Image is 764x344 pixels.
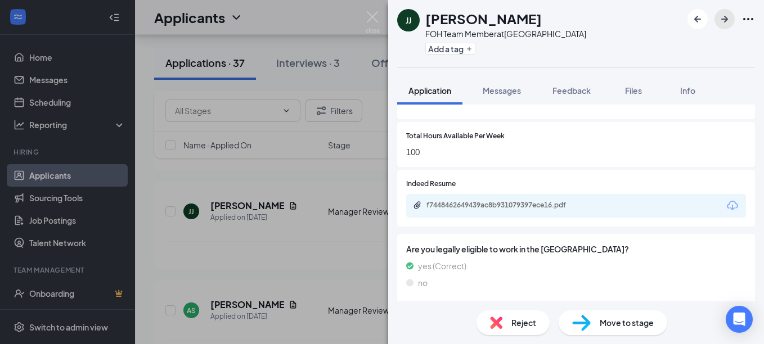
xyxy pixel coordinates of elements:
span: Are you legally eligible to work in the [GEOGRAPHIC_DATA]? [406,243,746,255]
button: ArrowRight [714,9,735,29]
span: Indeed Resume [406,179,456,189]
h1: [PERSON_NAME] [425,9,542,28]
div: FOH Team Member at [GEOGRAPHIC_DATA] [425,28,586,39]
svg: Ellipses [741,12,755,26]
span: Total Hours Available Per Week [406,131,505,142]
span: no [418,277,428,289]
svg: Download [726,199,739,212]
button: ArrowLeftNew [687,9,708,29]
button: PlusAdd a tag [425,43,475,55]
span: Info [680,85,695,96]
svg: ArrowLeftNew [691,12,704,26]
div: JJ [406,15,411,26]
span: yes (Correct) [418,260,466,272]
span: Feedback [552,85,591,96]
div: f7448462649439ac8b931079397ece16.pdf [426,201,584,210]
a: Paperclipf7448462649439ac8b931079397ece16.pdf [413,201,595,211]
span: 100 [406,146,746,158]
span: Move to stage [600,316,654,329]
svg: Paperclip [413,201,422,210]
svg: ArrowRight [718,12,731,26]
span: Files [625,85,642,96]
span: Reject [511,316,536,329]
div: Open Intercom Messenger [726,306,753,333]
svg: Plus [466,46,473,52]
span: Application [408,85,451,96]
span: Messages [483,85,521,96]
